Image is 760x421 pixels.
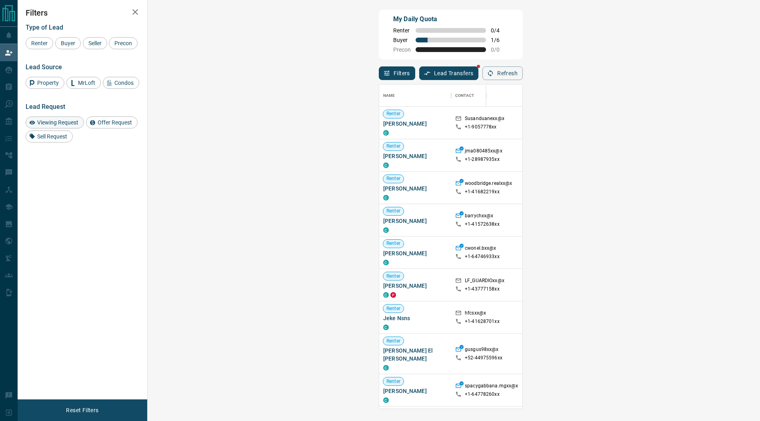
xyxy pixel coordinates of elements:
[390,292,396,298] div: property.ca
[383,217,447,225] span: [PERSON_NAME]
[383,365,389,371] div: condos.ca
[26,63,62,71] span: Lead Source
[109,37,138,49] div: Precon
[61,403,104,417] button: Reset Filters
[383,273,404,280] span: Renter
[383,208,404,215] span: Renter
[383,314,447,322] span: Jeke Nsns
[86,116,138,128] div: Offer Request
[455,84,474,107] div: Contact
[34,119,81,126] span: Viewing Request
[465,253,500,260] p: +1- 64746933xx
[103,77,139,89] div: Condos
[383,120,447,128] span: [PERSON_NAME]
[383,130,389,136] div: condos.ca
[383,338,404,345] span: Renter
[383,282,447,290] span: [PERSON_NAME]
[383,240,404,247] span: Renter
[383,305,404,312] span: Renter
[465,286,500,293] p: +1- 43777158xx
[465,180,512,188] p: woodbridge.realxx@x
[86,40,104,46] span: Seller
[58,40,78,46] span: Buyer
[383,175,404,182] span: Renter
[465,346,499,355] p: gusgus98xx@x
[383,162,389,168] div: condos.ca
[465,277,504,286] p: LF_GUARDIOxx@x
[379,84,451,107] div: Name
[393,46,411,53] span: Precon
[451,84,515,107] div: Contact
[465,245,496,253] p: cwonel.bxx@x
[383,84,395,107] div: Name
[26,103,65,110] span: Lead Request
[465,156,500,163] p: +1- 28987935xx
[26,24,63,31] span: Type of Lead
[465,148,502,156] p: jma080485xx@x
[28,40,50,46] span: Renter
[383,397,389,403] div: condos.ca
[465,383,518,391] p: spacygabbana.mgxx@x
[383,260,389,265] div: condos.ca
[26,116,84,128] div: Viewing Request
[465,115,504,124] p: Susanduanexx@x
[112,40,135,46] span: Precon
[66,77,101,89] div: MrLoft
[383,292,389,298] div: condos.ca
[465,213,493,221] p: barrychxx@x
[383,249,447,257] span: [PERSON_NAME]
[379,66,415,80] button: Filters
[34,133,70,140] span: Sell Request
[26,130,73,142] div: Sell Request
[383,387,447,395] span: [PERSON_NAME]
[383,143,404,150] span: Renter
[26,77,64,89] div: Property
[465,391,500,398] p: +1- 64778260xx
[393,14,508,24] p: My Daily Quota
[83,37,107,49] div: Seller
[465,124,497,130] p: +1- 9057778xx
[95,119,135,126] span: Offer Request
[383,227,389,233] div: condos.ca
[393,37,411,43] span: Buyer
[491,46,508,53] span: 0 / 0
[393,27,411,34] span: Renter
[383,378,404,385] span: Renter
[383,152,447,160] span: [PERSON_NAME]
[383,184,447,192] span: [PERSON_NAME]
[383,195,389,200] div: condos.ca
[465,221,500,228] p: +1- 41572638xx
[75,80,98,86] span: MrLoft
[26,37,53,49] div: Renter
[383,325,389,330] div: condos.ca
[34,80,62,86] span: Property
[26,8,139,18] h2: Filters
[419,66,479,80] button: Lead Transfers
[491,27,508,34] span: 0 / 4
[383,347,447,363] span: [PERSON_NAME] El [PERSON_NAME]
[491,37,508,43] span: 1 / 6
[112,80,136,86] span: Condos
[482,66,523,80] button: Refresh
[465,318,500,325] p: +1- 41628701xx
[465,355,502,361] p: +52- 44975596xx
[383,110,404,117] span: Renter
[465,310,486,318] p: hfcsxx@x
[465,188,500,195] p: +1- 41682219xx
[55,37,81,49] div: Buyer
